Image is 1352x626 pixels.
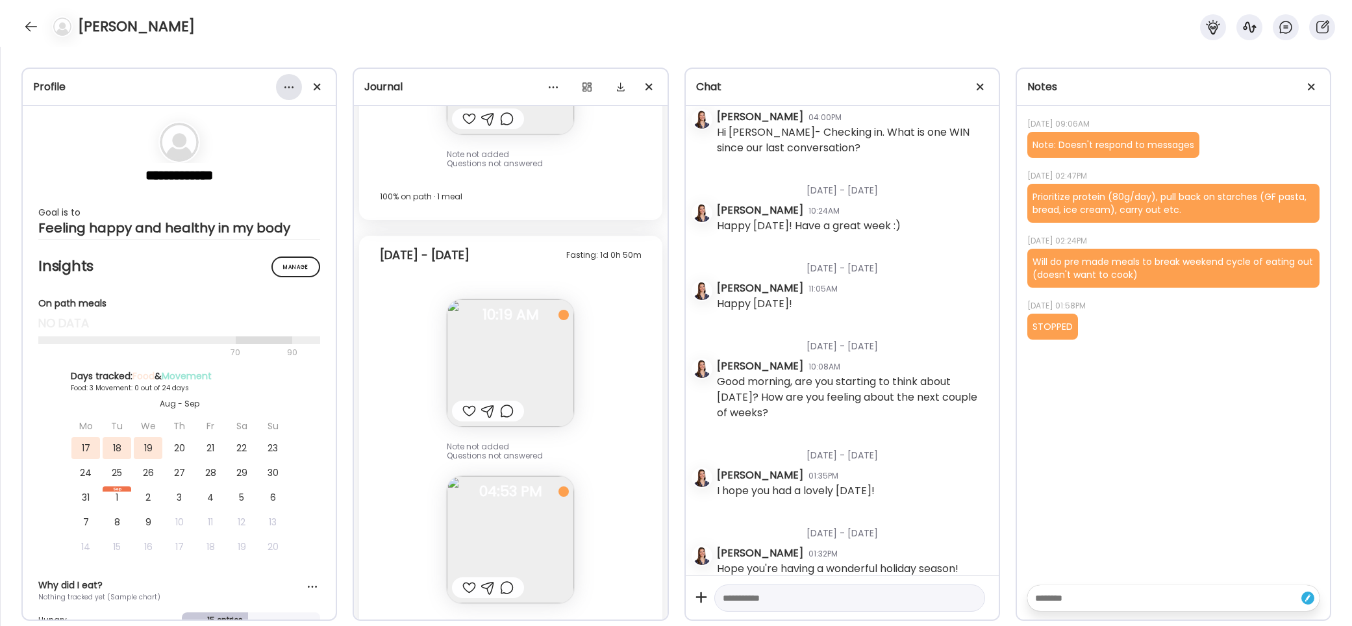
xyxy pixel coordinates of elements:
[717,561,988,608] div: Hope you're having a wonderful holiday season! What word comes to mind as you head into the New Y...
[165,511,194,533] div: 10
[258,536,287,558] div: 20
[165,536,194,558] div: 17
[134,415,162,437] div: We
[258,415,287,437] div: Su
[71,462,100,484] div: 24
[258,486,287,508] div: 6
[71,437,100,459] div: 17
[103,415,131,437] div: Tu
[258,437,287,459] div: 23
[38,220,320,236] div: Feeling happy and healthy in my body
[808,283,838,295] div: 11:05AM
[717,281,803,296] div: [PERSON_NAME]
[38,592,320,602] div: Nothing tracked yet (Sample chart)
[717,433,988,468] div: [DATE] - [DATE]
[447,158,543,169] span: Questions not answered
[693,469,711,487] img: avatars%2FI7glDmu294XZYZYHk6UXYoQIUhT2
[717,125,988,156] div: Hi [PERSON_NAME]- Checking in. What is one WIN since our last conversation?
[447,299,574,427] img: images%2Fmw6KXUoMpygJSJlt01MrLOJ4ifw1%2FPfQkE8kHHjDHbFN6gvJt%2FcuBuk2QPXtOomFiyo3J8_240
[71,369,288,383] div: Days tracked: &
[447,486,574,497] span: 04:53 PM
[258,511,287,533] div: 13
[134,462,162,484] div: 26
[808,205,840,217] div: 10:24AM
[71,511,100,533] div: 7
[286,345,299,360] div: 90
[103,486,131,508] div: 1
[380,247,469,263] div: [DATE] - [DATE]
[717,483,875,499] div: I hope you had a lovely [DATE]!
[227,415,256,437] div: Sa
[227,511,256,533] div: 12
[134,511,162,533] div: 9
[447,149,509,160] span: Note not added
[808,548,838,560] div: 01:32PM
[717,246,988,281] div: [DATE] - [DATE]
[165,462,194,484] div: 27
[196,437,225,459] div: 21
[1027,298,1320,314] div: [DATE] 01:58PM
[38,579,320,592] div: Why did I eat?
[717,296,792,312] div: Happy [DATE]!
[103,462,131,484] div: 25
[134,437,162,459] div: 19
[717,545,803,561] div: [PERSON_NAME]
[33,79,325,95] div: Profile
[71,383,288,393] div: Food: 3 Movement: 0 out of 24 days
[447,450,543,461] span: Questions not answered
[808,361,840,373] div: 10:08AM
[717,468,803,483] div: [PERSON_NAME]
[38,205,320,220] div: Goal is to
[717,109,803,125] div: [PERSON_NAME]
[717,218,901,234] div: Happy [DATE]! Have a great week :)
[1027,184,1320,223] div: Prioritize protein (80g/day), pull back on starches (GF pasta, bread, ice cream), carry out etc.
[227,486,256,508] div: 5
[196,415,225,437] div: Fr
[227,462,256,484] div: 29
[696,79,988,95] div: Chat
[165,486,194,508] div: 3
[1027,79,1320,95] div: Notes
[53,18,71,36] img: bg-avatar-default.svg
[693,547,711,565] img: avatars%2FI7glDmu294XZYZYHk6UXYoQIUhT2
[132,369,155,382] span: Food
[71,415,100,437] div: Mo
[38,316,320,331] div: no data
[196,536,225,558] div: 18
[717,324,988,358] div: [DATE] - [DATE]
[196,462,225,484] div: 28
[1027,314,1078,340] div: STOPPED
[227,437,256,459] div: 22
[717,203,803,218] div: [PERSON_NAME]
[38,257,320,276] h2: Insights
[103,536,131,558] div: 15
[165,415,194,437] div: Th
[162,369,212,382] span: Movement
[271,257,320,277] div: Manage
[78,16,195,37] h4: [PERSON_NAME]
[134,536,162,558] div: 16
[160,123,199,162] img: bg-avatar-default.svg
[165,437,194,459] div: 20
[364,79,657,95] div: Journal
[196,511,225,533] div: 11
[447,476,574,603] img: images%2Fmw6KXUoMpygJSJlt01MrLOJ4ifw1%2FVxLO2ncxHXrjPMLODMil%2FUAaWiPf16myra0FPpqAr_240
[693,360,711,378] img: avatars%2FI7glDmu294XZYZYHk6UXYoQIUhT2
[808,470,838,482] div: 01:35PM
[717,374,988,421] div: Good morning, are you starting to think about [DATE]? How are you feeling about the next couple o...
[38,345,283,360] div: 70
[693,282,711,300] img: avatars%2FI7glDmu294XZYZYHk6UXYoQIUhT2
[103,511,131,533] div: 8
[693,204,711,222] img: avatars%2FI7glDmu294XZYZYHk6UXYoQIUhT2
[1027,168,1320,184] div: [DATE] 02:47PM
[1027,132,1199,158] div: Note: Doesn't respond to messages
[808,112,842,123] div: 04:00PM
[227,536,256,558] div: 19
[717,358,803,374] div: [PERSON_NAME]
[566,247,642,263] div: Fasting: 1d 0h 50m
[380,189,641,205] div: 100% on path · 1 meal
[103,437,131,459] div: 18
[71,486,100,508] div: 31
[38,297,320,310] div: On path meals
[717,168,988,203] div: [DATE] - [DATE]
